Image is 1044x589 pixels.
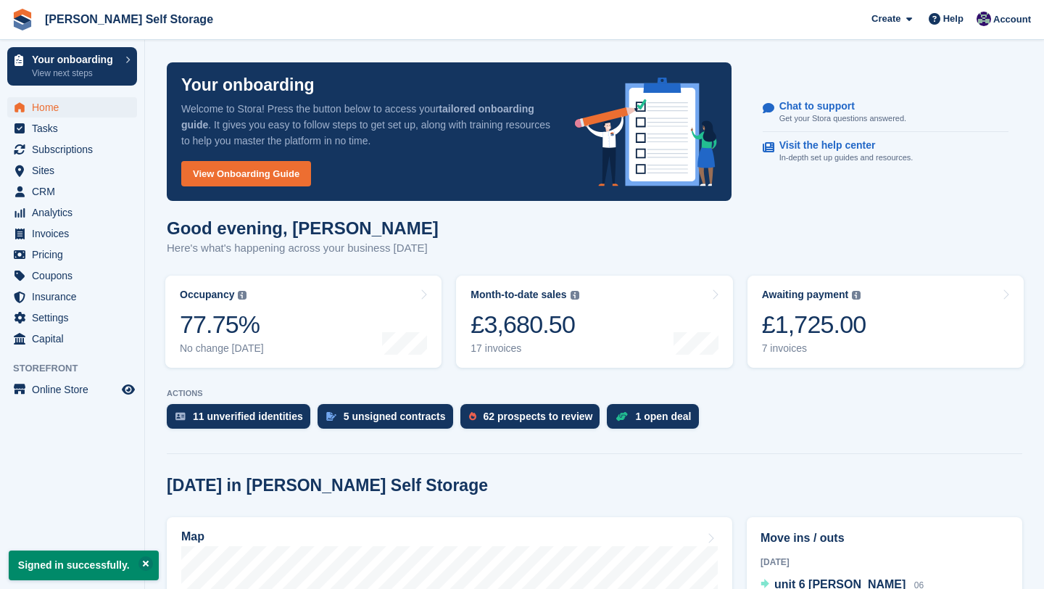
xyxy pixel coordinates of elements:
div: Occupancy [180,289,234,301]
a: Visit the help center In-depth set up guides and resources. [763,132,1008,171]
span: Help [943,12,964,26]
p: ACTIONS [167,389,1022,398]
img: icon-info-grey-7440780725fd019a000dd9b08b2336e03edf1995a4989e88bcd33f0948082b44.svg [571,291,579,300]
p: Get your Stora questions answered. [779,112,906,125]
div: 11 unverified identities [193,411,303,422]
a: Preview store [120,381,137,398]
a: menu [7,308,137,328]
p: Visit the help center [779,139,902,152]
p: Signed in successfully. [9,551,159,580]
p: View next steps [32,67,118,80]
div: £1,725.00 [762,310,866,339]
span: Subscriptions [32,139,119,160]
a: menu [7,265,137,286]
a: menu [7,223,137,244]
a: menu [7,287,137,307]
div: 5 unsigned contracts [344,411,446,422]
a: 5 unsigned contracts [318,404,460,436]
span: Invoices [32,223,119,244]
span: Storefront [13,361,144,376]
img: prospect-51fa495bee0391a8d652442698ab0144808aea92771e9ea1ae160a38d050c398.svg [469,412,476,421]
span: Settings [32,308,119,328]
img: stora-icon-8386f47178a22dfd0bd8f6a31ec36ba5ce8667c1dd55bd0f319d3a0aa187defe.svg [12,9,33,30]
span: Sites [32,160,119,181]
a: 62 prospects to review [460,404,608,436]
div: 1 open deal [635,411,691,422]
a: Occupancy 77.75% No change [DATE] [165,276,442,368]
div: [DATE] [761,556,1008,569]
h2: [DATE] in [PERSON_NAME] Self Storage [167,476,488,495]
a: menu [7,244,137,265]
a: menu [7,118,137,139]
p: Chat to support [779,100,895,112]
a: 1 open deal [607,404,705,436]
span: Pricing [32,244,119,265]
a: Your onboarding View next steps [7,47,137,86]
a: menu [7,139,137,160]
h2: Map [181,530,204,543]
a: Chat to support Get your Stora questions answered. [763,93,1008,133]
a: menu [7,329,137,349]
div: Month-to-date sales [471,289,566,301]
h2: Move ins / outs [761,530,1008,547]
p: Your onboarding [181,77,315,94]
div: Awaiting payment [762,289,849,301]
p: Here's what's happening across your business [DATE] [167,240,439,257]
div: £3,680.50 [471,310,579,339]
span: CRM [32,181,119,202]
div: 17 invoices [471,342,579,355]
a: [PERSON_NAME] Self Storage [39,7,219,31]
a: menu [7,379,137,400]
div: No change [DATE] [180,342,264,355]
a: menu [7,97,137,118]
p: In-depth set up guides and resources. [779,152,913,164]
a: View Onboarding Guide [181,161,311,186]
span: Online Store [32,379,119,400]
a: 11 unverified identities [167,404,318,436]
img: Matthew Jones [977,12,991,26]
a: menu [7,202,137,223]
span: Insurance [32,287,119,307]
span: Account [993,12,1031,27]
div: 62 prospects to review [484,411,593,422]
span: Home [32,97,119,118]
img: contract_signature_icon-13c848040528278c33f63329250d36e43548de30e8caae1d1a13099fd9432cc5.svg [326,412,336,421]
h1: Good evening, [PERSON_NAME] [167,218,439,238]
span: Tasks [32,118,119,139]
p: Welcome to Stora! Press the button below to access your . It gives you easy to follow steps to ge... [181,101,552,149]
span: Coupons [32,265,119,286]
img: deal-1b604bf984904fb50ccaf53a9ad4b4a5d6e5aea283cecdc64d6e3604feb123c2.svg [616,411,628,421]
span: Create [871,12,900,26]
img: icon-info-grey-7440780725fd019a000dd9b08b2336e03edf1995a4989e88bcd33f0948082b44.svg [852,291,861,300]
img: onboarding-info-6c161a55d2c0e0a8cae90662b2fe09162a5109e8cc188191df67fb4f79e88e88.svg [575,78,717,186]
a: menu [7,181,137,202]
p: Your onboarding [32,54,118,65]
img: icon-info-grey-7440780725fd019a000dd9b08b2336e03edf1995a4989e88bcd33f0948082b44.svg [238,291,246,300]
span: Capital [32,329,119,349]
span: Analytics [32,202,119,223]
a: Month-to-date sales £3,680.50 17 invoices [456,276,732,368]
a: Awaiting payment £1,725.00 7 invoices [747,276,1024,368]
a: menu [7,160,137,181]
div: 77.75% [180,310,264,339]
div: 7 invoices [762,342,866,355]
img: verify_identity-adf6edd0f0f0b5bbfe63781bf79b02c33cf7c696d77639b501bdc392416b5a36.svg [175,412,186,421]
